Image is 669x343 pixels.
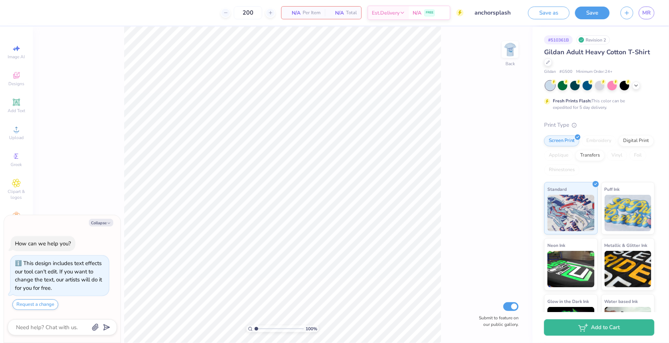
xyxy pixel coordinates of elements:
span: Add Text [8,108,25,114]
div: Vinyl [607,150,627,161]
strong: Fresh Prints Flash: [553,98,591,104]
span: Neon Ink [547,241,565,249]
a: MR [639,7,654,19]
span: Image AI [8,54,25,60]
span: Total [346,9,357,17]
span: Glow in the Dark Ink [547,297,589,305]
span: Designs [8,81,24,87]
span: Clipart & logos [4,189,29,200]
div: Foil [629,150,646,161]
div: This design includes text effects our tool can't edit. If you want to change the text, our artist... [15,260,102,292]
span: MR [642,9,651,17]
span: Water based Ink [605,297,638,305]
img: Puff Ink [605,195,652,231]
button: Save as [528,7,570,19]
span: Gildan [544,69,556,75]
img: Metallic & Glitter Ink [605,251,652,287]
button: Add to Cart [544,319,654,336]
span: 100 % [306,326,317,332]
span: Est. Delivery [372,9,400,17]
div: Screen Print [544,135,579,146]
div: Rhinestones [544,165,579,176]
div: How can we help you? [15,240,71,247]
span: Per Item [303,9,320,17]
input: – – [234,6,262,19]
span: Upload [9,135,24,141]
span: Puff Ink [605,185,620,193]
button: Collapse [89,219,113,226]
button: Save [575,7,610,19]
span: N/A [329,9,344,17]
span: N/A [286,9,300,17]
img: Neon Ink [547,251,594,287]
button: Request a change [12,299,58,310]
span: N/A [413,9,421,17]
label: Submit to feature on our public gallery. [475,315,519,328]
span: Standard [547,185,567,193]
div: Applique [544,150,573,161]
input: Untitled Design [469,5,523,20]
span: FREE [426,10,433,15]
div: # 510361B [544,35,573,44]
div: Back [505,60,515,67]
div: Print Type [544,121,654,129]
div: Revision 2 [576,35,610,44]
span: Minimum Order: 24 + [576,69,613,75]
div: Digital Print [618,135,654,146]
div: This color can be expedited for 5 day delivery. [553,98,642,111]
img: Standard [547,195,594,231]
div: Transfers [575,150,605,161]
span: Greek [11,162,22,167]
span: Metallic & Glitter Ink [605,241,648,249]
img: Back [503,42,518,57]
span: Gildan Adult Heavy Cotton T-Shirt [544,48,650,56]
span: # G500 [559,69,572,75]
div: Embroidery [582,135,616,146]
